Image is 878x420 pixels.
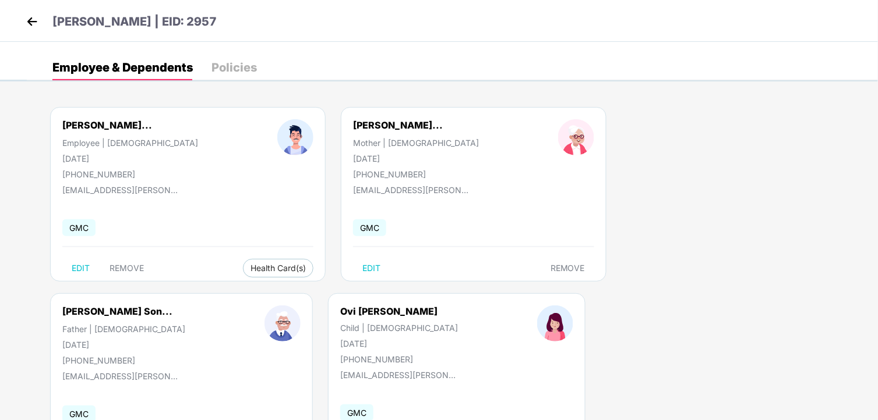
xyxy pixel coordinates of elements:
span: REMOVE [110,264,144,273]
span: Health Card(s) [251,265,306,271]
div: [EMAIL_ADDRESS][PERSON_NAME][DOMAIN_NAME] [353,185,470,195]
div: [EMAIL_ADDRESS][PERSON_NAME][DOMAIN_NAME] [340,370,457,380]
img: profileImage [265,305,301,341]
div: [DATE] [353,154,479,163]
div: [DATE] [62,340,185,350]
div: Policies [211,62,257,73]
div: Employee & Dependents [52,62,193,73]
button: REMOVE [541,259,594,277]
img: back [23,13,41,30]
div: [EMAIL_ADDRESS][PERSON_NAME][DOMAIN_NAME] [62,371,179,381]
div: [PHONE_NUMBER] [62,169,198,179]
div: Father | [DEMOGRAPHIC_DATA] [62,324,185,334]
div: [DATE] [62,154,198,163]
span: REMOVE [551,264,585,273]
button: EDIT [62,259,99,277]
div: [EMAIL_ADDRESS][PERSON_NAME][DOMAIN_NAME] [62,185,179,195]
p: [PERSON_NAME] | EID: 2957 [52,13,217,31]
div: [PHONE_NUMBER] [353,169,479,179]
div: Mother | [DEMOGRAPHIC_DATA] [353,138,479,148]
div: [PERSON_NAME]... [353,119,443,131]
span: EDIT [362,264,380,273]
div: [DATE] [340,339,458,348]
span: GMC [353,219,386,236]
img: profileImage [558,119,594,155]
div: [PHONE_NUMBER] [340,354,458,364]
img: profileImage [537,305,573,341]
div: Child | [DEMOGRAPHIC_DATA] [340,323,458,333]
button: REMOVE [100,259,153,277]
button: Health Card(s) [243,259,313,277]
div: [PERSON_NAME]... [62,119,152,131]
img: profileImage [277,119,313,155]
div: [PERSON_NAME] Son... [62,305,172,317]
span: GMC [62,219,96,236]
div: Ovi [PERSON_NAME] [340,305,458,317]
button: EDIT [353,259,390,277]
div: [PHONE_NUMBER] [62,355,185,365]
span: EDIT [72,264,90,273]
div: Employee | [DEMOGRAPHIC_DATA] [62,138,198,148]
